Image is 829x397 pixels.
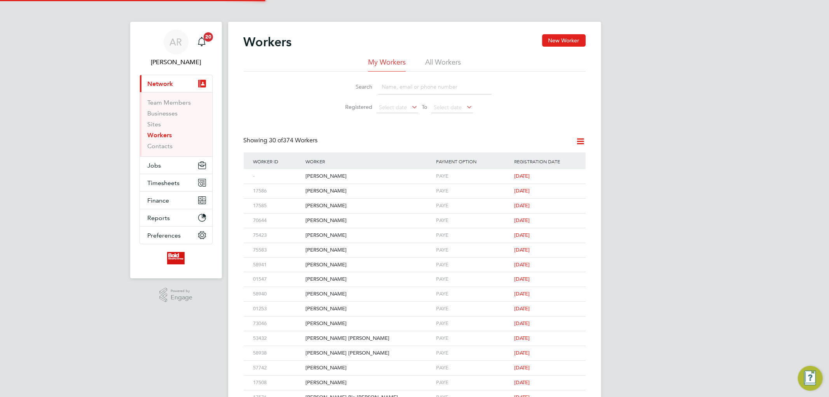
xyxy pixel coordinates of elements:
a: 17585[PERSON_NAME]PAYE[DATE] [251,198,578,205]
div: 73046 [251,317,304,331]
a: 70644[PERSON_NAME]PAYE[DATE] [251,213,578,220]
span: To [420,102,430,112]
span: [DATE] [514,202,530,209]
div: 01253 [251,302,304,316]
a: 01547[PERSON_NAME]PAYE[DATE] [251,272,578,278]
div: PAYE [434,228,513,243]
div: 53432 [251,331,304,346]
a: 20 [194,30,209,54]
div: PAYE [434,272,513,287]
span: [DATE] [514,305,530,312]
div: [PERSON_NAME] [304,317,434,331]
span: Preferences [148,232,181,239]
div: PAYE [434,287,513,301]
nav: Main navigation [130,22,222,278]
a: 58941[PERSON_NAME]PAYE[DATE] [251,257,578,264]
div: PAYE [434,302,513,316]
span: [DATE] [514,335,530,341]
div: 58938 [251,346,304,360]
a: 75423[PERSON_NAME]PAYE[DATE] [251,228,578,234]
span: Finance [148,197,169,204]
div: PAYE [434,243,513,257]
div: [PERSON_NAME] [304,302,434,316]
div: 58941 [251,258,304,272]
a: Businesses [148,110,178,117]
div: [PERSON_NAME] [304,287,434,301]
span: 30 of [269,136,283,144]
span: Select date [379,104,407,111]
div: PAYE [434,184,513,198]
div: [PERSON_NAME] [304,213,434,228]
a: Sites [148,121,161,128]
div: PAYE [434,199,513,213]
label: Registered [338,103,373,110]
span: Engage [171,294,192,301]
button: Jobs [140,157,212,174]
div: Registration Date [512,152,578,170]
span: [DATE] [514,364,530,371]
li: All Workers [425,58,461,72]
input: Name, email or phone number [378,79,492,94]
span: [DATE] [514,350,530,356]
span: [DATE] [514,290,530,297]
div: PAYE [434,213,513,228]
span: Adeel Raza [140,58,213,67]
div: 17585 [251,199,304,213]
a: Powered byEngage [159,288,192,303]
span: [DATE] [514,261,530,268]
span: Network [148,80,173,87]
a: 58940[PERSON_NAME]PAYE[DATE] [251,287,578,293]
li: My Workers [368,58,406,72]
a: Workers [148,131,172,139]
button: Timesheets [140,174,212,191]
div: 01547 [251,272,304,287]
div: [PERSON_NAME] [304,184,434,198]
a: Go to home page [140,252,213,264]
a: Team Members [148,99,191,106]
div: [PERSON_NAME] [304,199,434,213]
span: Select date [434,104,462,111]
div: 57742 [251,361,304,375]
span: AR [170,37,182,47]
div: - [251,169,304,184]
div: [PERSON_NAME] [304,169,434,184]
a: 73046[PERSON_NAME]PAYE[DATE] [251,316,578,323]
div: Showing [244,136,319,145]
span: Powered by [171,288,192,294]
div: [PERSON_NAME] [PERSON_NAME] [304,346,434,360]
a: 58938[PERSON_NAME] [PERSON_NAME]PAYE[DATE] [251,346,578,352]
a: 01253[PERSON_NAME]PAYE[DATE] [251,301,578,308]
span: [DATE] [514,232,530,238]
div: PAYE [434,169,513,184]
label: Search [338,83,373,90]
div: 17586 [251,184,304,198]
div: Payment Option [434,152,513,170]
a: 75583[PERSON_NAME]PAYE[DATE] [251,243,578,249]
div: [PERSON_NAME] [304,258,434,272]
div: Worker ID [251,152,304,170]
span: [DATE] [514,379,530,386]
div: 75423 [251,228,304,243]
a: AR[PERSON_NAME] [140,30,213,67]
span: [DATE] [514,217,530,224]
div: [PERSON_NAME] [304,243,434,257]
span: Jobs [148,162,161,169]
div: PAYE [434,376,513,390]
div: 70644 [251,213,304,228]
div: 75583 [251,243,304,257]
div: [PERSON_NAME] [304,272,434,287]
span: Reports [148,214,170,222]
button: Reports [140,209,212,226]
div: PAYE [434,361,513,375]
button: Network [140,75,212,92]
div: PAYE [434,331,513,346]
div: PAYE [434,346,513,360]
div: PAYE [434,317,513,331]
span: [DATE] [514,276,530,282]
div: 17508 [251,376,304,390]
span: Timesheets [148,179,180,187]
h2: Workers [244,34,292,50]
div: Worker [304,152,434,170]
a: 53432[PERSON_NAME] [PERSON_NAME]PAYE[DATE] [251,331,578,338]
span: [DATE] [514,320,530,327]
